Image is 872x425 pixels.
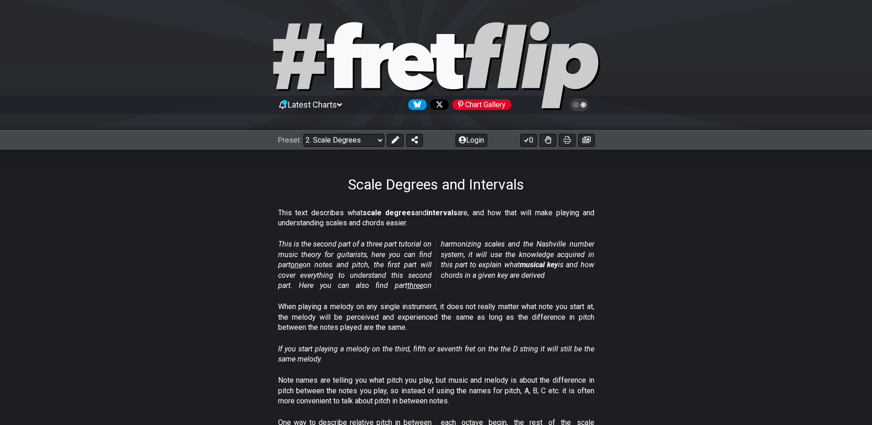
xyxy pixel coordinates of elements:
select: Preset [303,134,384,147]
span: Toggle light / dark theme [574,101,585,109]
button: Share Preset [406,134,423,147]
span: three [407,281,423,290]
em: This is the second part of a three part tutorial on music theory for guitarists, here you can fin... [278,240,594,290]
button: Edit Preset [387,134,404,147]
h1: Scale Degrees and Intervals [348,176,524,193]
div: Chart Gallery [452,99,511,110]
a: #fretflip at Pinterest [449,99,511,110]
strong: intervals [427,208,457,217]
button: Create image [578,134,595,147]
button: Login [456,134,487,147]
span: Latest Charts [288,100,337,109]
p: When playing a melody on any single instrument, it does not really matter what note you start at,... [278,302,594,333]
a: Follow #fretflip at Bluesky [405,99,427,110]
strong: scale degrees [363,208,415,217]
span: one [291,260,302,269]
button: Toggle Dexterity for all fretkits [540,134,556,147]
button: 0 [520,134,537,147]
button: Print [559,134,576,147]
p: This text describes what and are, and how that will make playing and understanding scales and cho... [278,208,594,229]
span: Preset [278,136,300,144]
a: Follow #fretflip at X [427,99,449,110]
p: Note names are telling you what pitch you play, but music and melody is about the difference in p... [278,375,594,406]
em: If you start playing a melody on the third, fifth or seventh fret on the the D string it will sti... [278,345,594,363]
strong: musical key [520,260,558,269]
